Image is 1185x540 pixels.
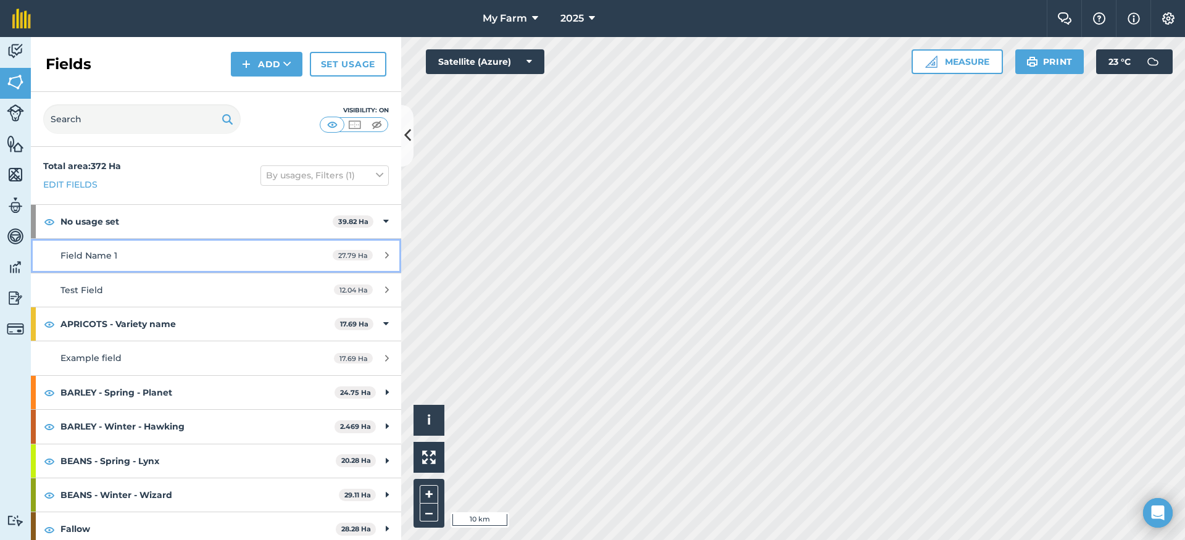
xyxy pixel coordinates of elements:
img: svg+xml;base64,PHN2ZyB4bWxucz0iaHR0cDovL3d3dy53My5vcmcvMjAwMC9zdmciIHdpZHRoPSI1MCIgaGVpZ2h0PSI0MC... [347,118,362,131]
span: 12.04 Ha [334,285,373,295]
img: svg+xml;base64,PHN2ZyB4bWxucz0iaHR0cDovL3d3dy53My5vcmcvMjAwMC9zdmciIHdpZHRoPSI1NiIgaGVpZ2h0PSI2MC... [7,135,24,153]
img: svg+xml;base64,PHN2ZyB4bWxucz0iaHR0cDovL3d3dy53My5vcmcvMjAwMC9zdmciIHdpZHRoPSIxOSIgaGVpZ2h0PSIyNC... [1026,54,1038,69]
img: svg+xml;base64,PD94bWwgdmVyc2lvbj0iMS4wIiBlbmNvZGluZz0idXRmLTgiPz4KPCEtLSBHZW5lcmF0b3I6IEFkb2JlIE... [7,515,24,526]
strong: 2.469 Ha [340,422,371,431]
div: BARLEY - Spring - Planet24.75 Ha [31,376,401,409]
div: BEANS - Winter - Wizard29.11 Ha [31,478,401,512]
strong: 24.75 Ha [340,388,371,397]
img: svg+xml;base64,PD94bWwgdmVyc2lvbj0iMS4wIiBlbmNvZGluZz0idXRmLTgiPz4KPCEtLSBHZW5lcmF0b3I6IEFkb2JlIE... [1141,49,1165,74]
span: Test Field [60,285,103,296]
img: svg+xml;base64,PHN2ZyB4bWxucz0iaHR0cDovL3d3dy53My5vcmcvMjAwMC9zdmciIHdpZHRoPSIxOCIgaGVpZ2h0PSIyNC... [44,385,55,400]
img: svg+xml;base64,PHN2ZyB4bWxucz0iaHR0cDovL3d3dy53My5vcmcvMjAwMC9zdmciIHdpZHRoPSIxOCIgaGVpZ2h0PSIyNC... [44,522,55,537]
div: BEANS - Spring - Lynx20.28 Ha [31,444,401,478]
img: svg+xml;base64,PHN2ZyB4bWxucz0iaHR0cDovL3d3dy53My5vcmcvMjAwMC9zdmciIHdpZHRoPSIxOCIgaGVpZ2h0PSIyNC... [44,317,55,331]
img: svg+xml;base64,PHN2ZyB4bWxucz0iaHR0cDovL3d3dy53My5vcmcvMjAwMC9zdmciIHdpZHRoPSIxOSIgaGVpZ2h0PSIyNC... [222,112,233,127]
a: Test Field12.04 Ha [31,273,401,307]
img: svg+xml;base64,PHN2ZyB4bWxucz0iaHR0cDovL3d3dy53My5vcmcvMjAwMC9zdmciIHdpZHRoPSI1MCIgaGVpZ2h0PSI0MC... [369,118,385,131]
a: Edit fields [43,178,98,191]
button: + [420,485,438,504]
img: Four arrows, one pointing top left, one top right, one bottom right and the last bottom left [422,451,436,464]
button: i [414,405,444,436]
img: svg+xml;base64,PD94bWwgdmVyc2lvbj0iMS4wIiBlbmNvZGluZz0idXRmLTgiPz4KPCEtLSBHZW5lcmF0b3I6IEFkb2JlIE... [7,227,24,246]
img: svg+xml;base64,PD94bWwgdmVyc2lvbj0iMS4wIiBlbmNvZGluZz0idXRmLTgiPz4KPCEtLSBHZW5lcmF0b3I6IEFkb2JlIE... [7,196,24,215]
span: Field Name 1 [60,250,117,261]
div: Visibility: On [320,106,389,115]
strong: BARLEY - Spring - Planet [60,376,335,409]
a: Example field17.69 Ha [31,341,401,375]
a: Set usage [310,52,386,77]
span: 23 ° C [1108,49,1131,74]
div: BARLEY - Winter - Hawking2.469 Ha [31,410,401,443]
img: svg+xml;base64,PD94bWwgdmVyc2lvbj0iMS4wIiBlbmNvZGluZz0idXRmLTgiPz4KPCEtLSBHZW5lcmF0b3I6IEFkb2JlIE... [7,289,24,307]
button: Add [231,52,302,77]
img: svg+xml;base64,PHN2ZyB4bWxucz0iaHR0cDovL3d3dy53My5vcmcvMjAwMC9zdmciIHdpZHRoPSIxOCIgaGVpZ2h0PSIyNC... [44,419,55,434]
img: svg+xml;base64,PHN2ZyB4bWxucz0iaHR0cDovL3d3dy53My5vcmcvMjAwMC9zdmciIHdpZHRoPSIxOCIgaGVpZ2h0PSIyNC... [44,454,55,468]
strong: APRICOTS - Variety name [60,307,335,341]
h2: Fields [46,54,91,74]
button: Measure [912,49,1003,74]
strong: BEANS - Spring - Lynx [60,444,336,478]
strong: 17.69 Ha [340,320,368,328]
button: Print [1015,49,1084,74]
div: No usage set39.82 Ha [31,205,401,238]
strong: 29.11 Ha [344,491,371,499]
button: 23 °C [1096,49,1173,74]
span: 2025 [560,11,584,26]
button: Satellite (Azure) [426,49,544,74]
button: By usages, Filters (1) [260,165,389,185]
img: svg+xml;base64,PHN2ZyB4bWxucz0iaHR0cDovL3d3dy53My5vcmcvMjAwMC9zdmciIHdpZHRoPSI1NiIgaGVpZ2h0PSI2MC... [7,165,24,184]
strong: Total area : 372 Ha [43,160,121,172]
span: Example field [60,352,122,363]
img: svg+xml;base64,PHN2ZyB4bWxucz0iaHR0cDovL3d3dy53My5vcmcvMjAwMC9zdmciIHdpZHRoPSI1NiIgaGVpZ2h0PSI2MC... [7,73,24,91]
a: Field Name 127.79 Ha [31,239,401,272]
img: svg+xml;base64,PHN2ZyB4bWxucz0iaHR0cDovL3d3dy53My5vcmcvMjAwMC9zdmciIHdpZHRoPSIxOCIgaGVpZ2h0PSIyNC... [44,214,55,229]
img: A cog icon [1161,12,1176,25]
input: Search [43,104,241,134]
img: svg+xml;base64,PD94bWwgdmVyc2lvbj0iMS4wIiBlbmNvZGluZz0idXRmLTgiPz4KPCEtLSBHZW5lcmF0b3I6IEFkb2JlIE... [7,42,24,60]
strong: 39.82 Ha [338,217,368,226]
img: A question mark icon [1092,12,1107,25]
img: svg+xml;base64,PD94bWwgdmVyc2lvbj0iMS4wIiBlbmNvZGluZz0idXRmLTgiPz4KPCEtLSBHZW5lcmF0b3I6IEFkb2JlIE... [7,258,24,276]
div: Open Intercom Messenger [1143,498,1173,528]
img: Two speech bubbles overlapping with the left bubble in the forefront [1057,12,1072,25]
strong: BEANS - Winter - Wizard [60,478,339,512]
strong: 20.28 Ha [341,456,371,465]
img: svg+xml;base64,PHN2ZyB4bWxucz0iaHR0cDovL3d3dy53My5vcmcvMjAwMC9zdmciIHdpZHRoPSIxNyIgaGVpZ2h0PSIxNy... [1128,11,1140,26]
img: svg+xml;base64,PHN2ZyB4bWxucz0iaHR0cDovL3d3dy53My5vcmcvMjAwMC9zdmciIHdpZHRoPSIxOCIgaGVpZ2h0PSIyNC... [44,488,55,502]
strong: 28.28 Ha [341,525,371,533]
span: My Farm [483,11,527,26]
div: APRICOTS - Variety name17.69 Ha [31,307,401,341]
button: – [420,504,438,521]
img: svg+xml;base64,PD94bWwgdmVyc2lvbj0iMS4wIiBlbmNvZGluZz0idXRmLTgiPz4KPCEtLSBHZW5lcmF0b3I6IEFkb2JlIE... [7,104,24,122]
img: fieldmargin Logo [12,9,31,28]
strong: BARLEY - Winter - Hawking [60,410,335,443]
img: svg+xml;base64,PHN2ZyB4bWxucz0iaHR0cDovL3d3dy53My5vcmcvMjAwMC9zdmciIHdpZHRoPSIxNCIgaGVpZ2h0PSIyNC... [242,57,251,72]
span: i [427,412,431,428]
img: Ruler icon [925,56,938,68]
img: svg+xml;base64,PD94bWwgdmVyc2lvbj0iMS4wIiBlbmNvZGluZz0idXRmLTgiPz4KPCEtLSBHZW5lcmF0b3I6IEFkb2JlIE... [7,320,24,338]
strong: No usage set [60,205,333,238]
img: svg+xml;base64,PHN2ZyB4bWxucz0iaHR0cDovL3d3dy53My5vcmcvMjAwMC9zdmciIHdpZHRoPSI1MCIgaGVpZ2h0PSI0MC... [325,118,340,131]
span: 27.79 Ha [333,250,373,260]
span: 17.69 Ha [334,353,373,363]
